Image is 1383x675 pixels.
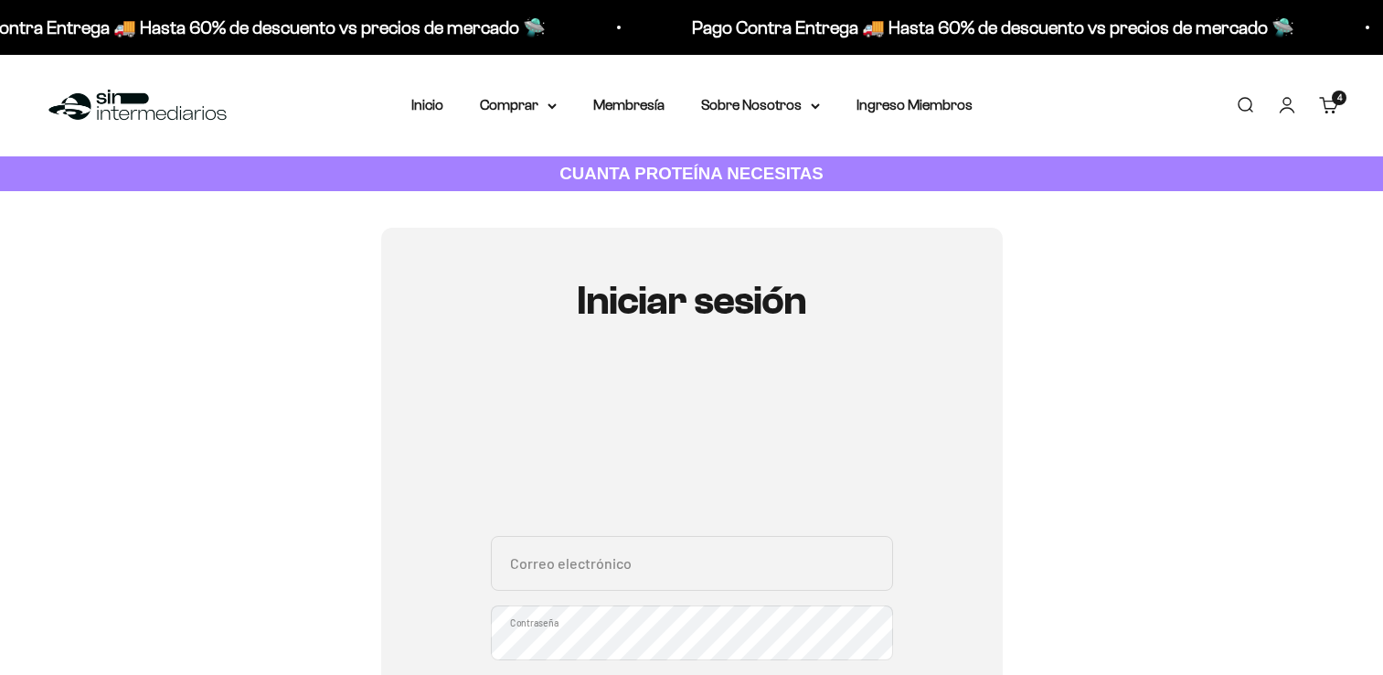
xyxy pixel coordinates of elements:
a: Ingreso Miembros [856,97,973,112]
summary: Comprar [480,93,557,117]
p: Pago Contra Entrega 🚚 Hasta 60% de descuento vs precios de mercado 🛸 [673,13,1275,42]
a: Membresía [593,97,665,112]
span: 4 [1337,93,1342,102]
a: Inicio [411,97,443,112]
iframe: Social Login Buttons [491,377,893,514]
h1: Iniciar sesión [491,279,893,323]
strong: CUANTA PROTEÍNA NECESITAS [559,164,824,183]
summary: Sobre Nosotros [701,93,820,117]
